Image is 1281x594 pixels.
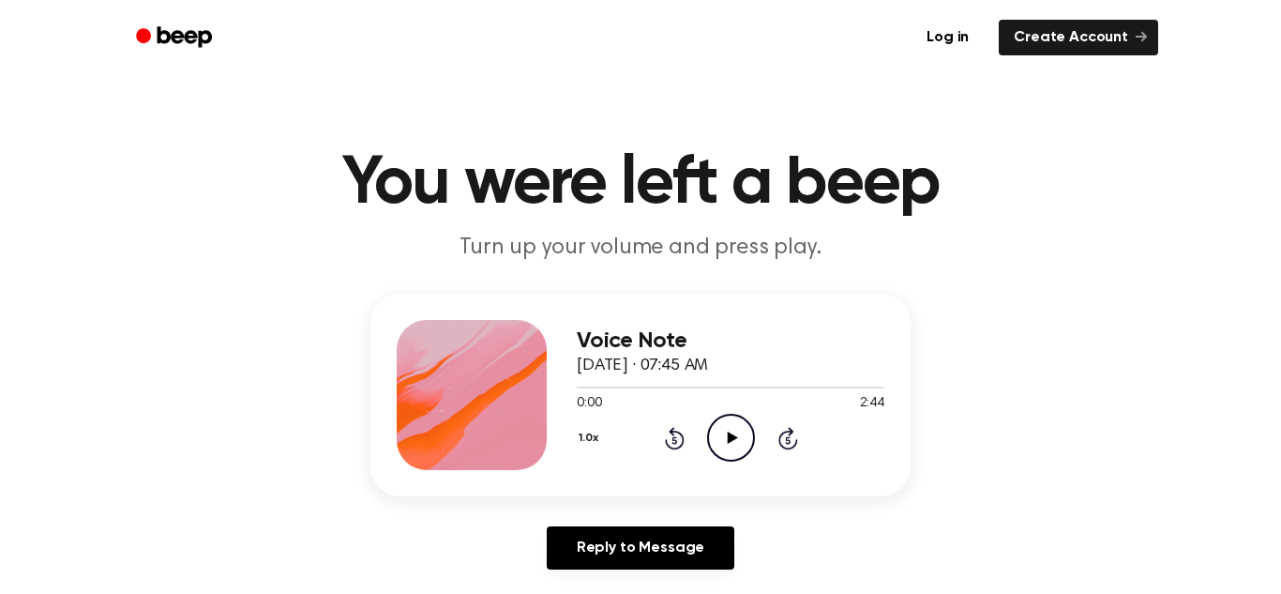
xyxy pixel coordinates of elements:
[999,20,1158,55] a: Create Account
[160,150,1121,218] h1: You were left a beep
[123,20,229,56] a: Beep
[280,233,1001,264] p: Turn up your volume and press play.
[577,394,601,414] span: 0:00
[547,526,734,570] a: Reply to Message
[577,422,605,454] button: 1.0x
[577,328,884,354] h3: Voice Note
[908,16,987,59] a: Log in
[860,394,884,414] span: 2:44
[577,358,708,374] span: [DATE] · 07:45 AM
